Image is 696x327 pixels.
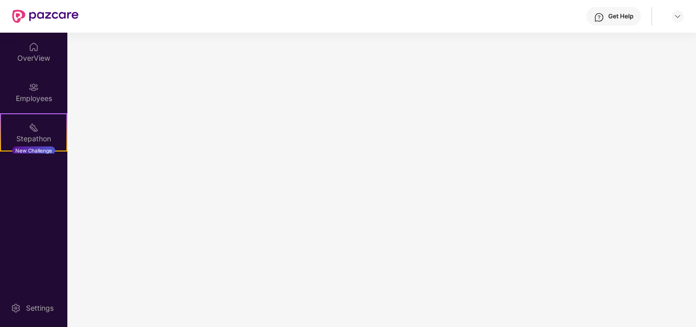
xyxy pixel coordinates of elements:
[594,12,604,22] img: svg+xml;base64,PHN2ZyBpZD0iSGVscC0zMngzMiIgeG1sbnM9Imh0dHA6Ly93d3cudzMub3JnLzIwMDAvc3ZnIiB3aWR0aD...
[12,146,55,155] div: New Challenge
[12,10,79,23] img: New Pazcare Logo
[11,303,21,313] img: svg+xml;base64,PHN2ZyBpZD0iU2V0dGluZy0yMHgyMCIgeG1sbnM9Imh0dHA6Ly93d3cudzMub3JnLzIwMDAvc3ZnIiB3aW...
[608,12,633,20] div: Get Help
[29,42,39,52] img: svg+xml;base64,PHN2ZyBpZD0iSG9tZSIgeG1sbnM9Imh0dHA6Ly93d3cudzMub3JnLzIwMDAvc3ZnIiB3aWR0aD0iMjAiIG...
[674,12,682,20] img: svg+xml;base64,PHN2ZyBpZD0iRHJvcGRvd24tMzJ4MzIiIHhtbG5zPSJodHRwOi8vd3d3LnczLm9yZy8yMDAwL3N2ZyIgd2...
[1,134,66,144] div: Stepathon
[23,303,57,313] div: Settings
[29,122,39,133] img: svg+xml;base64,PHN2ZyB4bWxucz0iaHR0cDovL3d3dy53My5vcmcvMjAwMC9zdmciIHdpZHRoPSIyMSIgaGVpZ2h0PSIyMC...
[29,82,39,92] img: svg+xml;base64,PHN2ZyBpZD0iRW1wbG95ZWVzIiB4bWxucz0iaHR0cDovL3d3dy53My5vcmcvMjAwMC9zdmciIHdpZHRoPS...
